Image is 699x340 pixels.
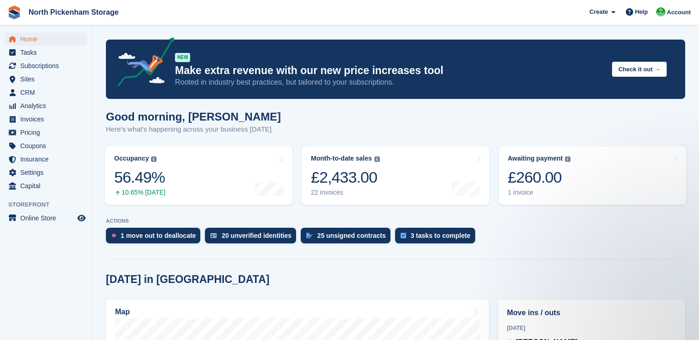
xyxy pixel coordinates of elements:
div: 22 invoices [311,189,379,196]
img: stora-icon-8386f47178a22dfd0bd8f6a31ec36ba5ce8667c1dd55bd0f319d3a0aa187defe.svg [7,6,21,19]
span: Coupons [20,139,76,152]
a: menu [5,113,87,126]
span: Analytics [20,99,76,112]
img: verify_identity-adf6edd0f0f0b5bbfe63781bf79b02c33cf7c696d77639b501bdc392416b5a36.svg [210,233,217,238]
div: 56.49% [114,168,165,187]
a: menu [5,86,87,99]
span: Create [589,7,608,17]
img: contract_signature_icon-13c848040528278c33f63329250d36e43548de30e8caae1d1a13099fd9432cc5.svg [306,233,313,238]
p: ACTIONS [106,218,685,224]
img: move_outs_to_deallocate_icon-f764333ba52eb49d3ac5e1228854f67142a1ed5810a6f6cc68b1a99e826820c5.svg [111,233,116,238]
button: Check it out → [612,62,667,77]
div: 3 tasks to complete [411,232,471,239]
div: [DATE] [507,324,676,332]
a: Awaiting payment £260.00 1 invoice [499,146,686,205]
div: 1 invoice [508,189,571,196]
p: Here's what's happening across your business [DATE] [106,124,281,135]
a: menu [5,59,87,72]
div: 10.65% [DATE] [114,189,165,196]
a: menu [5,166,87,179]
div: 20 unverified identities [221,232,291,239]
a: menu [5,33,87,46]
a: menu [5,99,87,112]
span: Capital [20,179,76,192]
div: Month-to-date sales [311,155,372,162]
span: Subscriptions [20,59,76,72]
span: Settings [20,166,76,179]
span: Pricing [20,126,76,139]
span: Account [667,8,691,17]
img: icon-info-grey-7440780725fd019a000dd9b08b2336e03edf1995a4989e88bcd33f0948082b44.svg [151,156,157,162]
a: menu [5,126,87,139]
a: North Pickenham Storage [25,5,122,20]
h1: Good morning, [PERSON_NAME] [106,110,281,123]
a: 1 move out to deallocate [106,228,205,248]
span: CRM [20,86,76,99]
span: Home [20,33,76,46]
span: Online Store [20,212,76,225]
a: 25 unsigned contracts [301,228,395,248]
p: Rooted in industry best practices, but tailored to your subscriptions. [175,77,605,87]
img: icon-info-grey-7440780725fd019a000dd9b08b2336e03edf1995a4989e88bcd33f0948082b44.svg [374,156,380,162]
a: 3 tasks to complete [395,228,480,248]
img: price-adjustments-announcement-icon-8257ccfd72463d97f412b2fc003d46551f7dbcb40ab6d574587a9cd5c0d94... [110,37,175,90]
div: £2,433.00 [311,168,379,187]
div: Occupancy [114,155,149,162]
a: menu [5,73,87,86]
p: Make extra revenue with our new price increases tool [175,64,605,77]
div: NEW [175,53,190,62]
h2: [DATE] in [GEOGRAPHIC_DATA] [106,273,269,286]
img: icon-info-grey-7440780725fd019a000dd9b08b2336e03edf1995a4989e88bcd33f0948082b44.svg [565,156,571,162]
span: Storefront [8,200,92,209]
div: 25 unsigned contracts [317,232,386,239]
a: menu [5,46,87,59]
a: Preview store [76,213,87,224]
img: Chris Gulliver [656,7,665,17]
a: menu [5,139,87,152]
a: menu [5,212,87,225]
span: Tasks [20,46,76,59]
h2: Move ins / outs [507,307,676,318]
span: Insurance [20,153,76,166]
span: Help [635,7,648,17]
h2: Map [115,308,130,316]
a: Month-to-date sales £2,433.00 22 invoices [302,146,489,205]
a: 20 unverified identities [205,228,301,248]
img: task-75834270c22a3079a89374b754ae025e5fb1db73e45f91037f5363f120a921f8.svg [401,233,406,238]
a: menu [5,179,87,192]
a: Occupancy 56.49% 10.65% [DATE] [105,146,292,205]
div: Awaiting payment [508,155,563,162]
span: Invoices [20,113,76,126]
a: menu [5,153,87,166]
span: Sites [20,73,76,86]
div: 1 move out to deallocate [121,232,196,239]
div: £260.00 [508,168,571,187]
